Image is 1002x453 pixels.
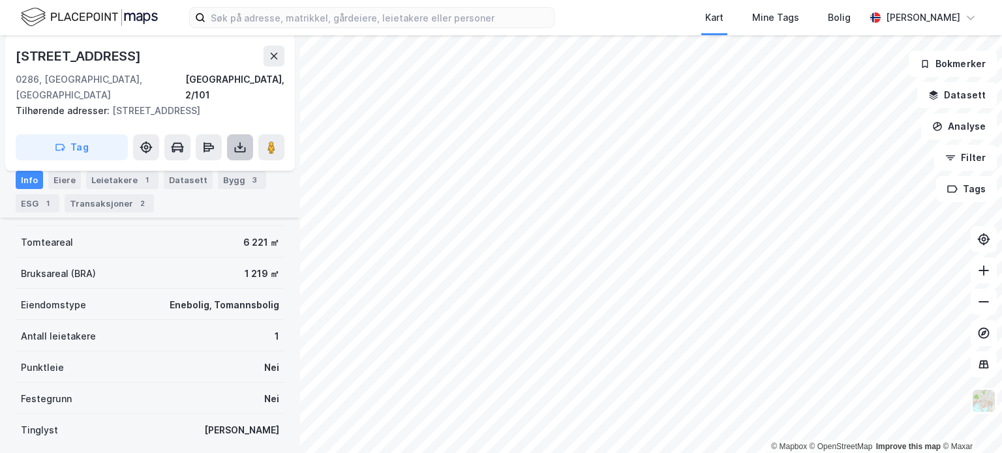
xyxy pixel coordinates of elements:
div: Bolig [828,10,851,25]
div: 1 [275,329,279,344]
button: Tag [16,134,128,160]
button: Tags [936,176,997,202]
div: ESG [16,194,59,212]
div: Eiendomstype [21,297,86,313]
input: Søk på adresse, matrikkel, gårdeiere, leietakere eller personer [205,8,554,27]
button: Bokmerker [909,51,997,77]
span: Tilhørende adresser: [16,105,112,116]
button: Filter [934,145,997,171]
div: Info [16,171,43,189]
a: Improve this map [876,442,941,451]
div: Leietakere [86,171,159,189]
div: [STREET_ADDRESS] [16,103,274,119]
button: Analyse [921,113,997,139]
div: Antall leietakere [21,329,96,344]
div: Kart [705,10,723,25]
div: [PERSON_NAME] [886,10,960,25]
iframe: Chat Widget [937,390,1002,453]
div: 1 219 ㎡ [245,266,279,282]
a: Mapbox [771,442,807,451]
div: 2 [136,197,149,210]
div: 6 221 ㎡ [243,235,279,250]
div: Enebolig, Tomannsbolig [170,297,279,313]
img: Z [971,388,996,413]
div: Datasett [164,171,213,189]
div: Bruksareal (BRA) [21,266,96,282]
div: 1 [140,173,153,186]
div: [PERSON_NAME] [204,422,279,438]
div: Nei [264,391,279,407]
div: [STREET_ADDRESS] [16,46,144,66]
div: Tinglyst [21,422,58,438]
div: 3 [248,173,261,186]
div: Eiere [48,171,81,189]
img: logo.f888ab2527a4732fd821a326f86c7f29.svg [21,6,158,29]
div: 0286, [GEOGRAPHIC_DATA], [GEOGRAPHIC_DATA] [16,72,185,103]
div: Bygg [218,171,266,189]
div: [GEOGRAPHIC_DATA], 2/101 [185,72,284,103]
a: OpenStreetMap [810,442,873,451]
div: Nei [264,360,279,375]
button: Datasett [917,82,997,108]
div: 1 [41,197,54,210]
div: Tomteareal [21,235,73,250]
div: Punktleie [21,360,64,375]
div: Festegrunn [21,391,72,407]
div: Mine Tags [752,10,799,25]
div: Transaksjoner [65,194,154,212]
